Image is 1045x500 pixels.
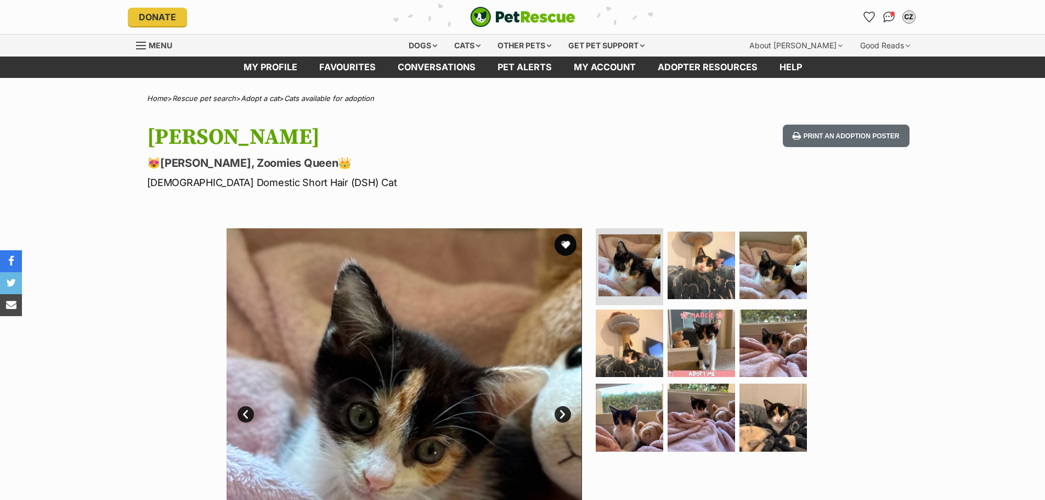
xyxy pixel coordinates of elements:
[647,57,769,78] a: Adopter resources
[783,125,909,147] button: Print an adoption poster
[668,310,735,377] img: Photo of Marceline
[387,57,487,78] a: conversations
[596,310,663,377] img: Photo of Marceline
[487,57,563,78] a: Pet alerts
[308,57,387,78] a: Favourites
[284,94,374,103] a: Cats available for adoption
[401,35,445,57] div: Dogs
[883,12,895,23] img: chat-41dd97257d64d25036548639549fe6c8038ab92f7586957e7f3b1b290dea8141.svg
[136,35,180,54] a: Menu
[880,8,898,26] a: Conversations
[470,7,575,27] img: logo-cat-932fe2b9b8326f06289b0f2fb663e598f794de774fb13d1741a6617ecf9a85b4.svg
[147,94,167,103] a: Home
[147,175,611,190] p: [DEMOGRAPHIC_DATA] Domestic Short Hair (DSH) Cat
[147,155,611,171] p: 😻[PERSON_NAME], Zoomies Queen👑
[596,384,663,451] img: Photo of Marceline
[563,57,647,78] a: My account
[900,8,918,26] button: My account
[742,35,850,57] div: About [PERSON_NAME]
[233,57,308,78] a: My profile
[668,232,735,299] img: Photo of Marceline
[149,41,172,50] span: Menu
[739,384,807,451] img: Photo of Marceline
[903,12,914,23] div: CZ
[668,384,735,451] img: Photo of Marceline
[555,234,577,256] button: favourite
[128,8,187,26] a: Donate
[852,35,918,57] div: Good Reads
[561,35,652,57] div: Get pet support
[598,234,660,296] img: Photo of Marceline
[172,94,236,103] a: Rescue pet search
[739,232,807,299] img: Photo of Marceline
[120,94,926,103] div: > > >
[769,57,813,78] a: Help
[147,125,611,150] h1: [PERSON_NAME]
[447,35,488,57] div: Cats
[861,8,918,26] ul: Account quick links
[470,7,575,27] a: PetRescue
[238,406,254,423] a: Prev
[739,310,807,377] img: Photo of Marceline
[555,406,571,423] a: Next
[241,94,279,103] a: Adopt a cat
[861,8,878,26] a: Favourites
[490,35,559,57] div: Other pets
